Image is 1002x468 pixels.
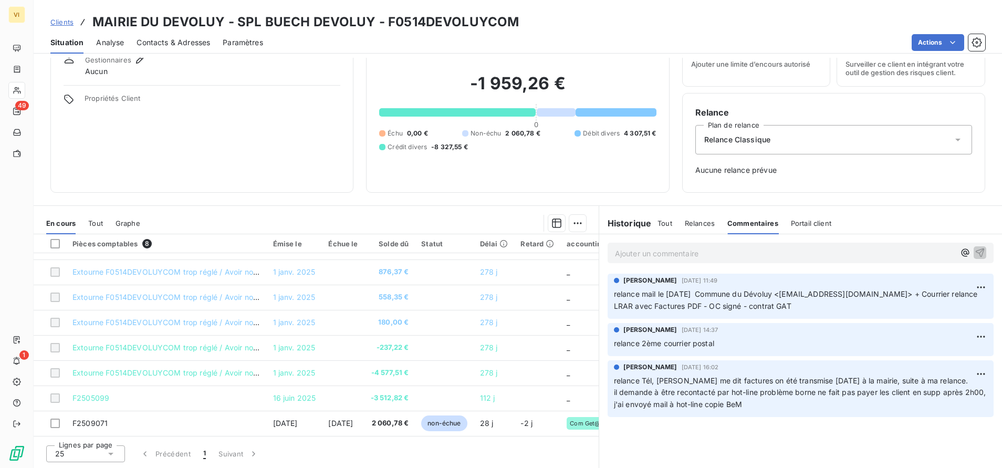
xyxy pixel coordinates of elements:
span: [PERSON_NAME] [623,325,677,335]
span: [DATE] 14:37 [682,327,718,333]
span: -3 512,82 € [371,393,409,403]
span: 1 janv. 2025 [273,293,316,301]
span: Aucune relance prévue [695,165,972,175]
span: Relances [685,219,715,227]
div: Échue le [328,240,358,248]
div: Statut [421,240,467,248]
div: Émise le [273,240,316,248]
span: Contacts & Adresses [137,37,210,48]
h6: Historique [599,217,652,230]
span: Extourne F0514DEVOLUYCOM trop réglé / Avoir non remboursé [72,318,297,327]
div: Solde dû [371,240,409,248]
span: 876,37 € [371,267,409,277]
span: En cours [46,219,76,227]
span: relance mail le [DATE] Commune du Dévoluy <[EMAIL_ADDRESS][DOMAIN_NAME]> + Courrier relance LRAR ... [614,289,980,310]
span: Tout [657,219,672,227]
span: -4 577,51 € [371,368,409,378]
span: -8 327,55 € [431,142,468,152]
span: Surveiller ce client en intégrant votre outil de gestion des risques client. [846,60,976,77]
a: Clients [50,17,74,27]
span: 4 307,51 € [624,129,656,138]
span: Com Get@ticket [570,420,616,427]
span: Relance Classique [704,134,771,145]
div: accountingReference [567,240,642,248]
span: Extourne F0514DEVOLUYCOM trop réglé / Avoir non remboursé [72,293,297,301]
span: _ [567,293,570,301]
span: _ [567,368,570,377]
span: 180,00 € [371,317,409,328]
span: 8 [142,239,152,248]
span: [PERSON_NAME] [623,276,677,285]
button: Suivant [212,443,265,465]
span: Aucun [85,66,108,77]
span: Débit divers [583,129,620,138]
span: _ [567,393,570,402]
span: 278 j [480,343,498,352]
span: _ [567,318,570,327]
span: 16 juin 2025 [273,393,316,402]
span: [PERSON_NAME] [623,362,677,372]
button: 1 [197,443,212,465]
span: Crédit divers [388,142,427,152]
span: Extourne F0514DEVOLUYCOM trop réglé / Avoir non remboursé [72,368,297,377]
span: 1 [19,350,29,360]
span: relance 2ème courrier postal [614,339,714,348]
div: VI [8,6,25,23]
span: Tout [88,219,103,227]
span: 278 j [480,267,498,276]
span: 1 janv. 2025 [273,368,316,377]
span: 1 janv. 2025 [273,267,316,276]
span: Graphe [116,219,140,227]
span: _ [567,267,570,276]
span: Ajouter une limite d’encours autorisé [691,60,810,68]
div: Délai [480,240,508,248]
button: Actions [912,34,964,51]
span: 558,35 € [371,292,409,303]
span: non-échue [421,415,467,431]
span: [DATE] 16:02 [682,364,719,370]
span: Situation [50,37,83,48]
span: -2 j [520,419,533,428]
img: Logo LeanPay [8,445,25,462]
span: [DATE] [328,419,353,428]
span: F2505099 [72,393,109,402]
span: Commentaires [727,219,778,227]
span: [DATE] 11:49 [682,277,718,284]
span: -237,22 € [371,342,409,353]
span: Extourne F0514DEVOLUYCOM trop réglé / Avoir non remboursé [72,267,297,276]
div: Retard [520,240,554,248]
span: Propriétés Client [85,94,340,109]
button: Précédent [133,443,197,465]
span: Clients [50,18,74,26]
h3: MAIRIE DU DEVOLUY - SPL BUECH DEVOLUY - F0514DEVOLUYCOM [92,13,519,32]
span: 25 [55,449,64,459]
h6: Relance [695,106,972,119]
span: 28 j [480,419,494,428]
span: Extourne F0514DEVOLUYCOM trop réglé / Avoir non remboursé [72,343,297,352]
span: Paramètres [223,37,263,48]
span: 49 [15,101,29,110]
span: F2509071 [72,419,108,428]
span: Portail client [791,219,831,227]
span: 0 [534,120,538,129]
div: Pièces comptables [72,239,260,248]
span: 1 [203,449,206,459]
h2: -1 959,26 € [379,73,656,105]
span: Échu [388,129,403,138]
span: 112 j [480,393,495,402]
span: 2 060,78 € [505,129,540,138]
span: 1 janv. 2025 [273,343,316,352]
span: Non-échu [471,129,501,138]
span: 278 j [480,368,498,377]
span: 1 janv. 2025 [273,318,316,327]
span: Gestionnaires [85,56,131,64]
span: [DATE] [273,419,298,428]
span: 278 j [480,293,498,301]
span: Analyse [96,37,124,48]
span: 0,00 € [407,129,428,138]
span: 278 j [480,318,498,327]
span: relance Tél, [PERSON_NAME] me dit factures on été transmise [DATE] à la mairie, suite à ma relanc... [614,376,988,409]
span: 2 060,78 € [371,418,409,429]
span: _ [567,343,570,352]
iframe: Intercom live chat [966,432,991,457]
